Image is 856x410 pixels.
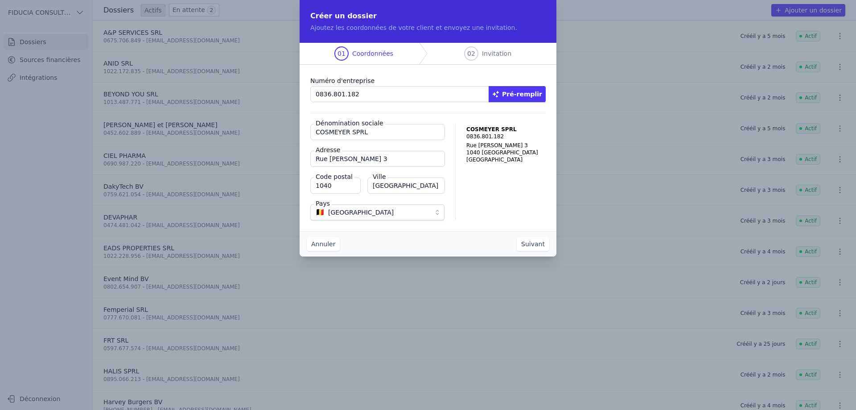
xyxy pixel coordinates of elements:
[467,49,475,58] span: 02
[489,86,546,102] button: Pré-remplir
[371,172,388,181] label: Ville
[314,199,332,208] label: Pays
[466,126,546,133] p: COSMEYER SPRL
[316,210,325,215] span: 🇧🇪
[337,49,346,58] span: 01
[314,145,342,154] label: Adresse
[466,156,546,163] p: [GEOGRAPHIC_DATA]
[517,237,549,251] button: Suivant
[314,172,354,181] label: Code postal
[310,75,546,86] label: Numéro d'entreprise
[466,133,546,140] p: 0836.801.182
[352,49,393,58] span: Coordonnées
[307,237,340,251] button: Annuler
[310,23,546,32] p: Ajoutez les coordonnées de votre client et envoyez une invitation.
[328,207,394,218] span: [GEOGRAPHIC_DATA]
[310,11,546,21] h2: Créer un dossier
[310,204,444,220] button: 🇧🇪 [GEOGRAPHIC_DATA]
[466,149,546,156] p: 1040 [GEOGRAPHIC_DATA]
[314,119,385,128] label: Dénomination sociale
[300,43,556,65] nav: Progress
[466,142,546,149] p: Rue [PERSON_NAME] 3
[482,49,511,58] span: Invitation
